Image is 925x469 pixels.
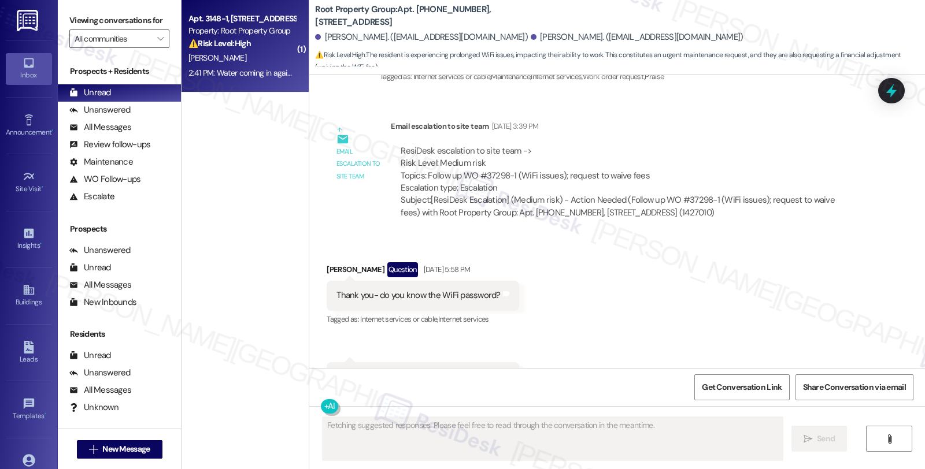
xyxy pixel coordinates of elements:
span: Internet services [438,314,489,324]
div: Maintenance [69,156,133,168]
a: Inbox [6,53,52,84]
i:  [89,445,98,454]
div: [PERSON_NAME]. ([EMAIL_ADDRESS][DOMAIN_NAME]) [315,31,528,43]
a: Buildings [6,280,52,311]
a: Site Visit • [6,167,52,198]
div: Thank you- do you know the WiFi password? [336,289,500,301]
div: Prospects + Residents [58,65,181,77]
span: Get Conversation Link [702,381,782,393]
strong: ⚠️ Risk Level: High [315,50,365,59]
button: Get Conversation Link [694,374,789,400]
span: • [42,183,43,191]
textarea: Fetching suggested responses. Please feel free to read through the conversation in the meantime. [323,417,783,460]
div: Tagged as: [327,311,519,327]
span: New Message [102,443,150,455]
div: All Messages [69,279,131,291]
div: 2:41 PM: Water coming in again at 1:35 PM [188,68,327,78]
span: Internet services or cable , [360,314,438,324]
span: Share Conversation via email [803,381,906,393]
div: Unanswered [69,367,131,379]
div: Tagged as: [380,68,916,85]
div: New Inbounds [69,296,136,308]
span: Praise [645,72,664,81]
button: Share Conversation via email [795,374,913,400]
button: New Message [77,440,162,459]
div: Unread [69,262,111,274]
span: Send [817,433,835,445]
div: Property: Root Property Group [188,25,295,37]
div: All Messages [69,384,131,396]
a: Leads [6,337,52,368]
b: Root Property Group: Apt. [PHONE_NUMBER], [STREET_ADDRESS] [315,3,546,28]
i:  [885,434,894,444]
span: • [40,240,42,248]
div: Question [387,262,418,277]
div: Apt. 3148-1, [STREET_ADDRESS] [188,13,295,25]
div: Prospects [58,223,181,235]
span: Internet services or cable , [413,72,491,81]
span: • [45,410,46,418]
a: Templates • [6,394,52,425]
div: Unanswered [69,244,131,256]
span: : The resident is experiencing prolonged WiFi issues, impacting their ability to work. This const... [315,49,925,74]
div: Unread [69,349,111,362]
div: Escalate [69,191,114,203]
span: • [51,126,53,135]
div: Unanswered [69,104,131,116]
div: [PERSON_NAME] [327,262,519,281]
div: [PERSON_NAME]. ([EMAIL_ADDRESS][DOMAIN_NAME]) [531,31,743,43]
span: [PERSON_NAME] [188,53,246,63]
div: Email escalation to site team [391,120,863,136]
div: WO Follow-ups [69,173,140,185]
div: Email escalation to site team [336,146,382,183]
div: ResiDesk escalation to site team -> Risk Level: Medium risk Topics: Follow up WO #37298-1 (WiFi i... [401,145,853,195]
div: All Messages [69,121,131,133]
span: Internet services , [531,72,582,81]
i:  [157,34,164,43]
div: Unknown [69,401,119,414]
div: Review follow-ups [69,139,150,151]
a: Insights • [6,224,52,255]
span: Maintenance , [491,72,531,81]
img: ResiDesk Logo [17,10,40,31]
input: All communities [75,29,151,48]
button: Send [791,426,848,452]
div: Unread [69,87,111,99]
div: [DATE] 5:58 PM [421,263,471,276]
strong: ⚠️ Risk Level: High [188,38,251,49]
div: [DATE] 3:39 PM [489,120,539,132]
i:  [804,434,812,444]
div: Residents [58,328,181,340]
span: Work order request , [583,72,645,81]
div: Subject: [ResiDesk Escalation] (Medium risk) - Action Needed (Follow up WO #37298-1 (WiFi issues)... [401,194,853,219]
label: Viewing conversations for [69,12,169,29]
